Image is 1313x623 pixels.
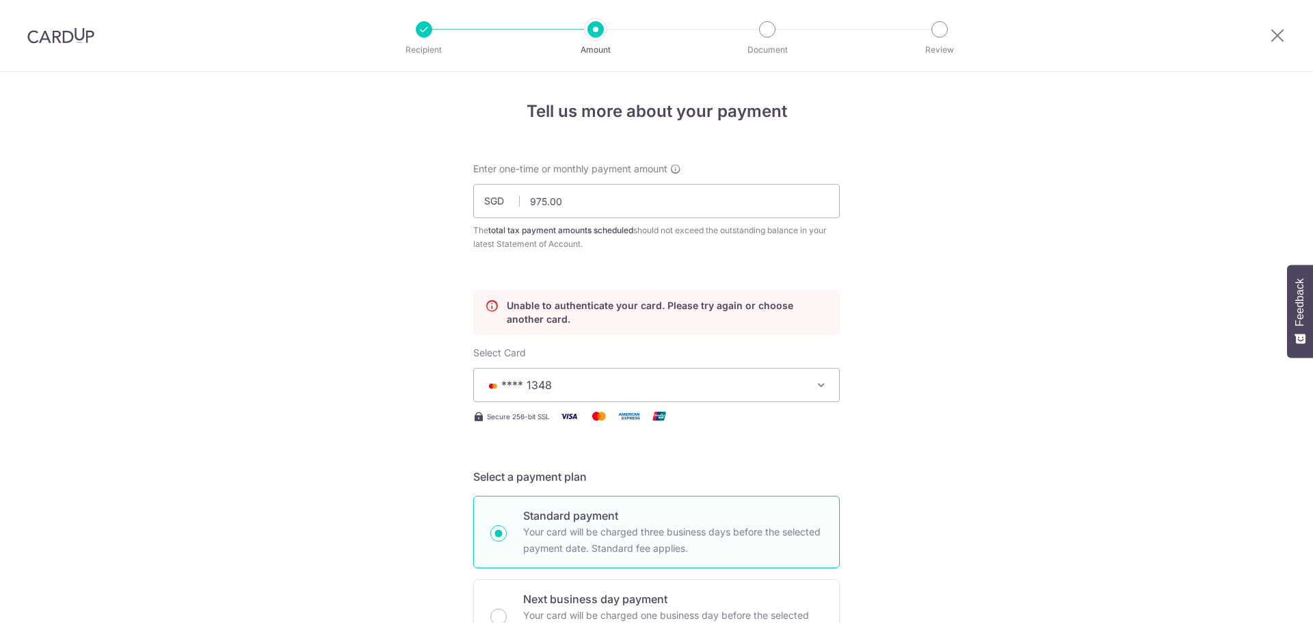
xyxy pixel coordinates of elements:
p: Next business day payment [523,591,823,607]
p: Your card will be charged three business days before the selected payment date. Standard fee appl... [523,524,823,557]
span: Feedback [1294,278,1306,326]
button: Feedback - Show survey [1287,265,1313,358]
span: SGD [484,194,520,208]
img: Mastercard [585,408,613,425]
p: Unable to authenticate your card. Please try again or choose another card. [507,299,828,326]
b: total tax payment amounts scheduled [488,225,633,235]
p: Document [717,43,818,57]
p: Recipient [373,43,475,57]
input: 0.00 [473,184,840,218]
p: Amount [545,43,646,57]
div: The should not exceed the outstanding balance in your latest Statement of Account. [473,224,840,251]
img: Union Pay [646,408,673,425]
h4: Tell us more about your payment [473,99,840,124]
img: CardUp [27,27,94,44]
img: MASTERCARD [485,381,501,390]
img: Visa [555,408,583,425]
span: translation missing: en.payables.payment_networks.credit_card.summary.labels.select_card [473,347,526,358]
span: Enter one-time or monthly payment amount [473,162,667,176]
h5: Select a payment plan [473,468,840,485]
span: Secure 256-bit SSL [487,411,550,422]
p: Review [889,43,990,57]
img: American Express [615,408,643,425]
p: Standard payment [523,507,823,524]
